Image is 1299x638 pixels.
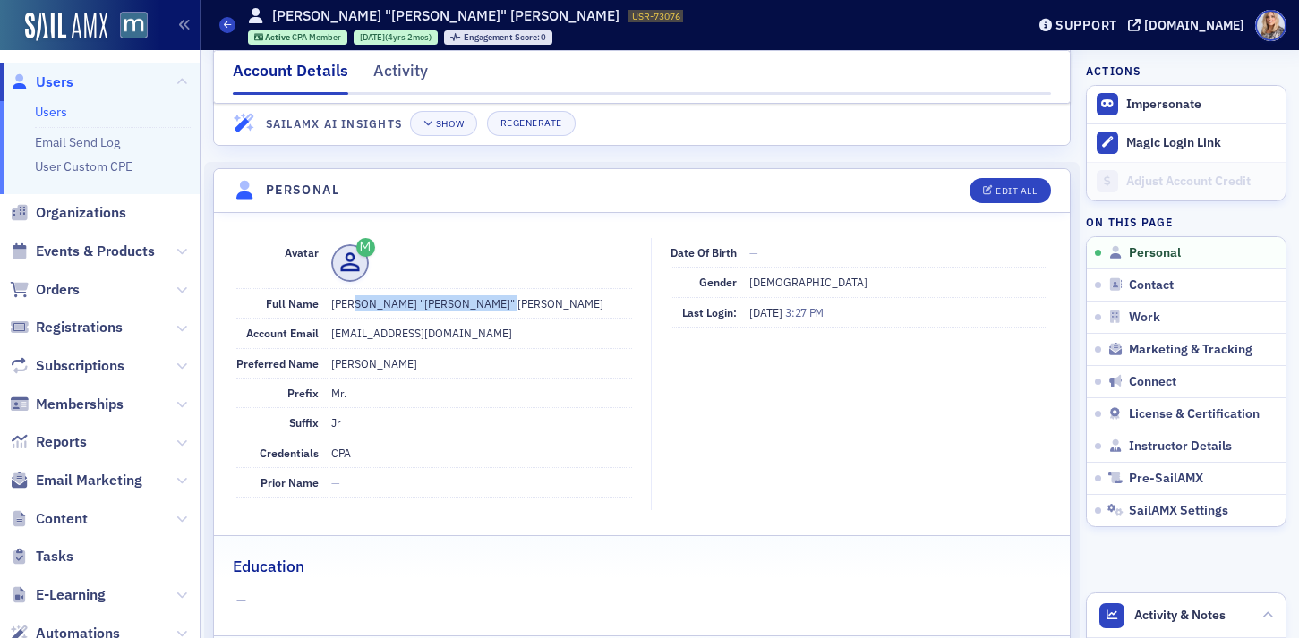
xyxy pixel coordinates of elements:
div: [DOMAIN_NAME] [1144,17,1244,33]
a: Reports [10,432,87,452]
span: Personal [1129,245,1181,261]
span: CPA Member [292,31,341,43]
a: Registrations [10,318,123,337]
span: Instructor Details [1129,438,1232,455]
span: USR-73076 [632,10,680,22]
h4: On this page [1086,214,1286,230]
div: Show [436,119,464,129]
button: [DOMAIN_NAME] [1128,19,1251,31]
span: Users [36,72,73,92]
span: Contact [1129,277,1174,293]
dd: [PERSON_NAME] "[PERSON_NAME]" [PERSON_NAME] [331,289,633,318]
h4: Actions [1086,63,1141,79]
span: Organizations [36,203,126,223]
div: Magic Login Link [1126,135,1277,151]
span: Events & Products [36,242,155,261]
span: Subscriptions [36,356,124,376]
button: Impersonate [1126,97,1201,113]
a: Email Marketing [10,471,142,490]
span: — [236,591,1048,610]
a: E-Learning [10,585,106,605]
dd: Jr [331,408,633,437]
img: SailAMX [120,12,148,39]
span: Date of Birth [671,245,737,259]
div: 2021-07-02 00:00:00 [354,30,438,45]
span: 3:27 PM [785,305,824,319]
span: SailAMX Settings [1129,503,1228,519]
a: Subscriptions [10,356,124,376]
span: Prior Name [261,475,319,489]
dd: [DEMOGRAPHIC_DATA] [749,268,1047,296]
div: Adjust Account Credit [1126,174,1277,190]
div: Active: Active: CPA Member [248,30,348,45]
span: — [749,245,758,259]
a: Users [35,104,67,120]
h4: Personal [266,181,339,200]
h2: Education [233,555,304,578]
span: Engagement Score : [464,31,542,43]
span: Preferred Name [236,356,319,370]
span: [DATE] [360,31,385,43]
h4: SailAMX AI Insights [266,115,402,132]
span: Activity & Notes [1134,606,1226,625]
a: Content [10,509,88,529]
button: Show [410,111,477,136]
span: Avatar [285,245,319,259]
img: SailAMX [25,13,107,41]
div: Account Details [233,59,348,95]
span: Full Name [266,296,319,310]
span: E-Learning [36,585,106,605]
a: Users [10,72,73,92]
span: Reports [36,432,87,452]
span: Connect [1129,374,1176,390]
a: Email Send Log [35,134,120,150]
span: Work [1129,310,1160,326]
span: Registrations [36,318,123,337]
span: [DATE] [749,305,785,319]
a: Tasks [10,547,73,566]
dd: [PERSON_NAME] [331,349,633,378]
span: Orders [36,280,80,300]
div: Support [1055,17,1117,33]
span: Pre-SailAMX [1129,471,1203,487]
span: — [331,475,340,489]
span: Suffix [289,415,319,430]
span: Account Email [246,326,319,340]
div: (4yrs 2mos) [360,31,432,43]
a: Orders [10,280,80,300]
a: Events & Products [10,242,155,261]
dd: CPA [331,438,633,467]
button: Magic Login Link [1087,123,1286,162]
span: Email Marketing [36,471,142,490]
div: Activity [373,59,428,92]
span: Content [36,509,88,529]
span: Memberships [36,395,124,414]
a: Organizations [10,203,126,223]
span: Last Login: [682,305,737,319]
a: View Homepage [107,12,148,42]
span: Prefix [287,386,319,400]
a: User Custom CPE [35,158,132,174]
span: License & Certification [1129,406,1260,422]
a: Adjust Account Credit [1087,162,1286,200]
div: Engagement Score: 0 [444,30,552,45]
a: Memberships [10,395,124,414]
button: Edit All [970,178,1050,203]
h1: [PERSON_NAME] "[PERSON_NAME]" [PERSON_NAME] [272,6,620,26]
div: Edit All [996,186,1037,196]
dd: Mr. [331,379,633,407]
button: Regenerate [487,111,576,136]
span: Credentials [260,446,319,460]
a: Active CPA Member [254,31,342,43]
span: Active [265,31,292,43]
span: Tasks [36,547,73,566]
span: Gender [699,275,737,289]
span: Marketing & Tracking [1129,342,1252,358]
div: 0 [464,33,547,43]
dd: [EMAIL_ADDRESS][DOMAIN_NAME] [331,319,633,347]
span: Profile [1255,10,1286,41]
